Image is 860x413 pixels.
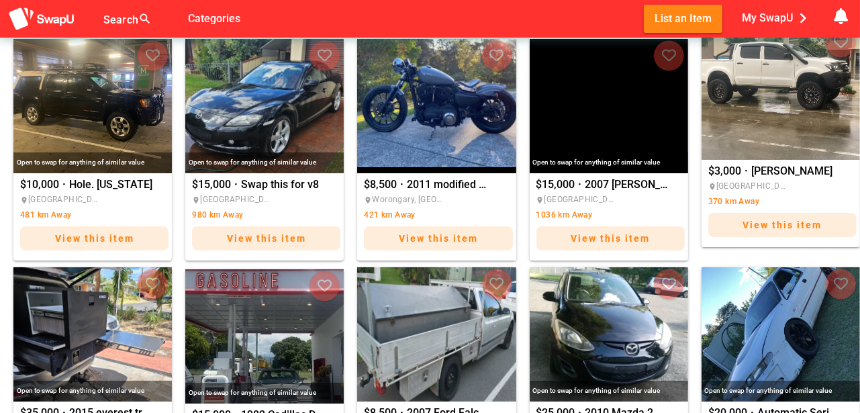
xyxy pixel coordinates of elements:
span: Hole. [US_STATE] [69,179,153,190]
span: 421 km Away [364,210,431,220]
span: View this item [399,233,478,244]
span: 980 km Away [192,210,259,220]
div: Open to swap for anything of similar value [13,152,172,173]
span: · [579,177,582,193]
span: View this item [55,233,134,244]
div: 2010 Mazda 2 [530,267,688,402]
div: Open to swap for anything of similar value [530,381,688,402]
span: $15,000 [192,179,231,190]
div: Open to swap for anything of similar value [13,381,172,402]
span: · [745,163,748,179]
div: Brock [702,26,860,160]
span: [GEOGRAPHIC_DATA], [GEOGRAPHIC_DATA] [192,193,273,206]
span: View this item [571,233,650,244]
a: Categories [177,11,251,24]
span: 481 km Away [20,210,87,220]
span: · [62,177,66,193]
span: 2007 [PERSON_NAME] [585,179,669,190]
span: Swap this for v8 [241,179,325,190]
i: false [168,11,184,27]
span: · [234,177,238,193]
div: Open to swap for anything of similar value [185,152,344,173]
span: Worongary, [GEOGRAPHIC_DATA] [364,193,444,206]
div: Hole. Colorado [13,39,172,173]
span: $3,000 [708,166,741,177]
button: Categories [177,5,251,32]
div: 2007 pj Ranger [530,39,688,173]
i: place [192,196,200,204]
span: [GEOGRAPHIC_DATA], [GEOGRAPHIC_DATA] [20,193,101,206]
span: [GEOGRAPHIC_DATA], [GEOGRAPHIC_DATA] [536,193,617,206]
button: My SwapU [738,5,816,31]
span: $8,500 [364,179,397,190]
span: Categories [188,7,240,30]
i: chevron_right [793,8,813,28]
span: List an Item [655,9,712,28]
span: $15,000 [536,179,575,190]
div: Swap this for v8 [185,39,344,173]
span: View this item [227,233,306,244]
span: View this item [743,220,822,230]
div: Open to swap for anything of similar value [530,152,688,173]
span: 2011 modified Harley Davidson [407,179,491,190]
span: $10,000 [20,179,59,190]
span: · [400,177,403,193]
i: place [536,196,544,204]
div: 2011 modified Harley Davidson [357,39,516,173]
div: Automatic Series 3 VS commodore ute [702,267,860,402]
button: List an Item [644,5,722,32]
span: [PERSON_NAME] [751,166,835,177]
div: 1982 Cadillac Deville [185,269,344,404]
span: 1036 km Away [536,210,604,220]
i: place [708,183,716,191]
span: 370 km Away [708,197,775,206]
div: Open to swap for anything of similar value [702,381,860,402]
span: [GEOGRAPHIC_DATA], [GEOGRAPHIC_DATA] [708,179,789,193]
i: place [364,196,372,204]
i: place [20,196,28,204]
div: 2007 Ford Falcon BF Tray Ute [357,267,516,402]
div: 2015 everest trend [13,267,172,402]
img: aSD8y5uGLpzPJLYTcYcjNu3laj1c05W5KWf0Ds+Za8uybjssssuu+yyyy677LKX2n+PWMSDJ9a87AAAAABJRU5ErkJggg== [8,7,75,32]
div: Open to swap for anything of similar value [185,383,344,404]
span: My SwapU [742,8,813,28]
